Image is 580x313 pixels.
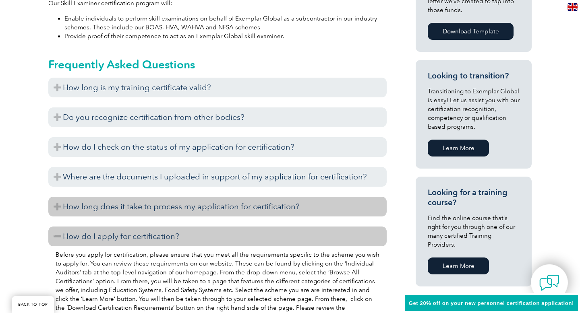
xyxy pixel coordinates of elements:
[428,140,489,156] a: Learn More
[48,78,387,97] h3: How long is my training certificate valid?
[428,71,520,81] h3: Looking to transition?
[48,137,387,157] h3: How do I check on the status of my application for certification?
[48,107,387,127] h3: Do you recognize certification from other bodies?
[428,87,520,131] p: Transitioning to Exemplar Global is easy! Let us assist you with our certification recognition, c...
[428,257,489,274] a: Learn More
[48,58,387,71] h2: Frequently Asked Questions
[428,23,514,40] a: Download Template
[64,14,387,32] li: Enable individuals to perform skill examinations on behalf of Exemplar Global as a subcontractor ...
[64,32,387,41] li: Provide proof of their competence to act as an Exemplar Global skill examiner.
[568,3,578,11] img: en
[409,300,574,306] span: Get 20% off on your new personnel certification application!
[48,167,387,187] h3: Where are the documents I uploaded in support of my application for certification?
[539,273,559,293] img: contact-chat.png
[48,227,387,246] h3: How do I apply for certification?
[48,197,387,216] h3: How long does it take to process my application for certification?
[428,187,520,208] h3: Looking for a training course?
[12,296,54,313] a: BACK TO TOP
[428,214,520,249] p: Find the online course that’s right for you through one of our many certified Training Providers.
